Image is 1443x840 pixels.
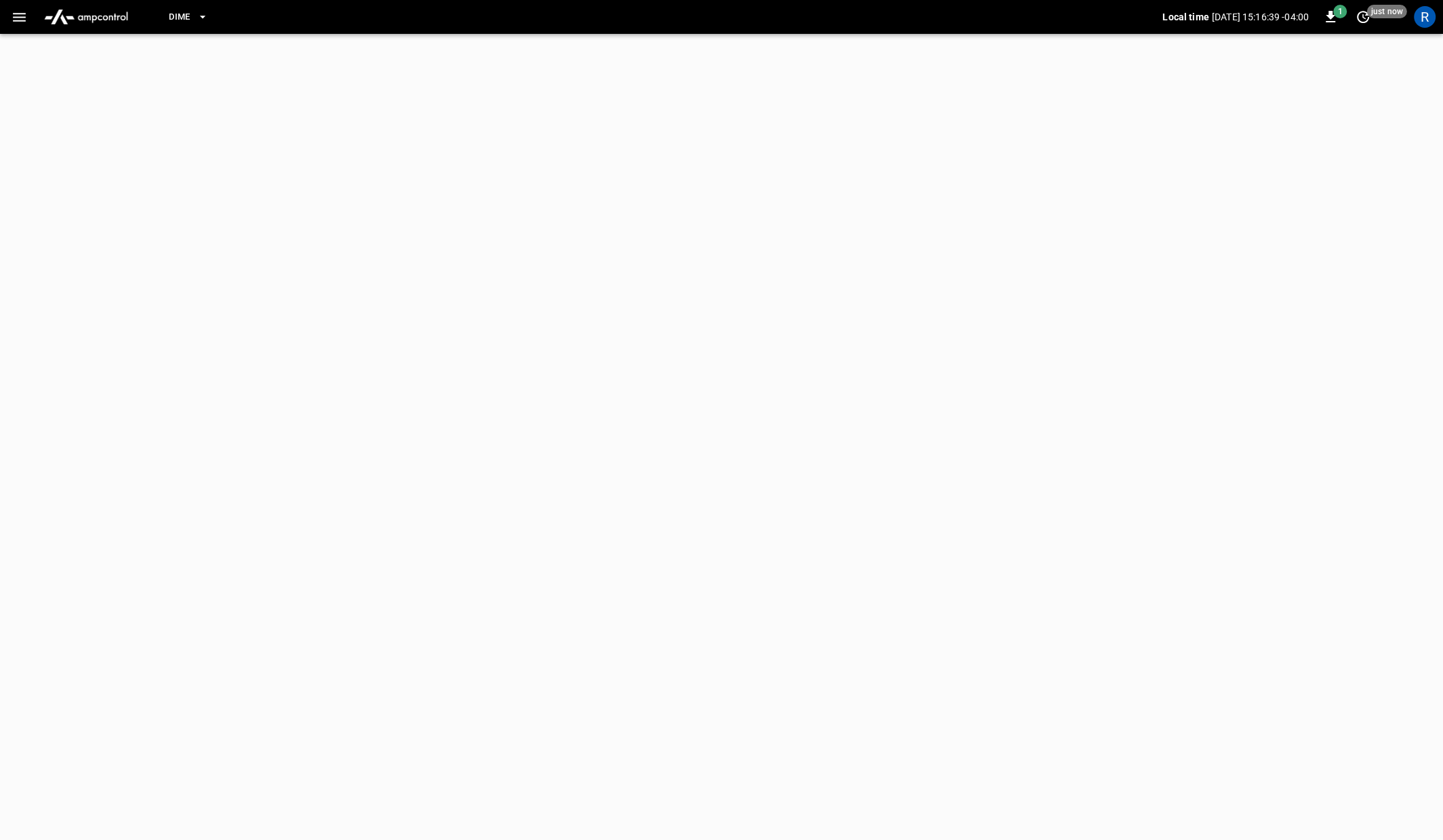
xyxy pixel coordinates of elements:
[1212,10,1309,24] p: [DATE] 15:16:39 -04:00
[169,9,190,25] span: Dime
[1352,6,1374,28] button: set refresh interval
[39,4,134,30] img: ampcontrol.io logo
[1333,5,1347,18] span: 1
[1162,10,1209,24] p: Local time
[163,4,214,30] button: Dime
[1414,6,1436,28] div: profile-icon
[1367,5,1407,18] span: just now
